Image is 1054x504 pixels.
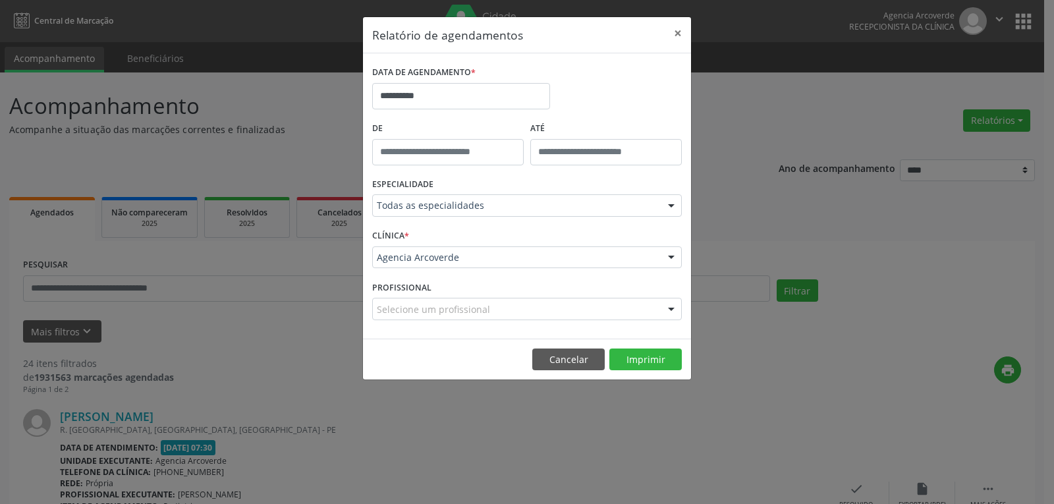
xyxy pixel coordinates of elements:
span: Agencia Arcoverde [377,251,655,264]
span: Selecione um profissional [377,302,490,316]
button: Imprimir [609,349,682,371]
button: Cancelar [532,349,605,371]
span: Todas as especialidades [377,199,655,212]
label: DATA DE AGENDAMENTO [372,63,476,83]
label: ESPECIALIDADE [372,175,433,195]
label: PROFISSIONAL [372,277,431,298]
button: Close [665,17,691,49]
h5: Relatório de agendamentos [372,26,523,43]
label: CLÍNICA [372,226,409,246]
label: ATÉ [530,119,682,139]
label: De [372,119,524,139]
